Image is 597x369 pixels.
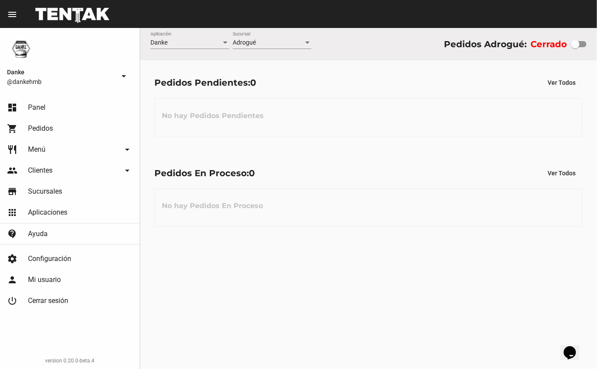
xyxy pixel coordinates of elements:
[28,145,45,154] span: Menú
[28,208,67,217] span: Aplicaciones
[444,37,527,51] div: Pedidos Adrogué:
[7,67,115,77] span: Danke
[28,103,45,112] span: Panel
[7,356,133,365] div: version 0.20.0-beta.4
[548,170,576,177] span: Ver Todos
[155,193,270,219] h3: No hay Pedidos En Proceso
[7,144,17,155] mat-icon: restaurant
[7,9,17,20] mat-icon: menu
[7,35,35,63] img: 1d4517d0-56da-456b-81f5-6111ccf01445.png
[28,230,48,238] span: Ayuda
[28,124,53,133] span: Pedidos
[7,275,17,285] mat-icon: person
[28,187,62,196] span: Sucursales
[249,168,255,178] span: 0
[548,79,576,86] span: Ver Todos
[250,77,256,88] span: 0
[7,102,17,113] mat-icon: dashboard
[560,334,588,360] iframe: chat widget
[541,75,583,91] button: Ver Todos
[7,296,17,306] mat-icon: power_settings_new
[7,165,17,176] mat-icon: people
[7,207,17,218] mat-icon: apps
[28,166,52,175] span: Clientes
[233,39,256,46] span: Adrogué
[7,77,115,86] span: @dankehmb
[7,229,17,239] mat-icon: contact_support
[7,254,17,264] mat-icon: settings
[531,37,567,51] label: Cerrado
[122,144,133,155] mat-icon: arrow_drop_down
[154,166,255,180] div: Pedidos En Proceso:
[150,39,168,46] span: Danke
[28,296,68,305] span: Cerrar sesión
[28,275,61,284] span: Mi usuario
[7,123,17,134] mat-icon: shopping_cart
[541,165,583,181] button: Ver Todos
[119,71,129,81] mat-icon: arrow_drop_down
[154,76,256,90] div: Pedidos Pendientes:
[155,103,271,129] h3: No hay Pedidos Pendientes
[122,165,133,176] mat-icon: arrow_drop_down
[28,254,71,263] span: Configuración
[7,186,17,197] mat-icon: store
